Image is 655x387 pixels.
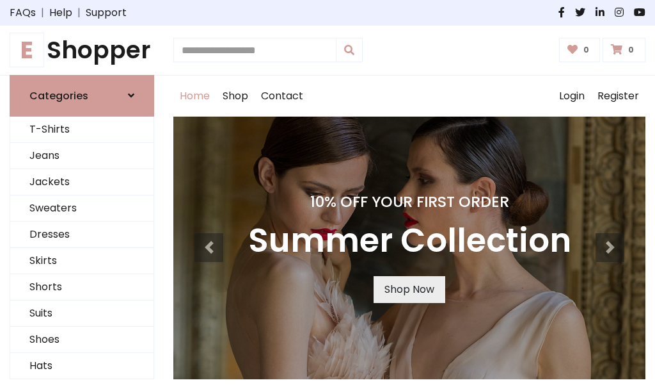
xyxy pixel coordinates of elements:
[29,90,88,102] h6: Categories
[255,76,310,117] a: Contact
[10,117,154,143] a: T-Shirts
[10,327,154,353] a: Shoes
[10,248,154,274] a: Skirts
[10,143,154,169] a: Jeans
[10,169,154,195] a: Jackets
[10,222,154,248] a: Dresses
[603,38,645,62] a: 0
[10,353,154,379] a: Hats
[216,76,255,117] a: Shop
[553,76,591,117] a: Login
[10,5,36,21] a: FAQs
[248,193,571,211] h4: 10% Off Your First Order
[625,44,637,56] span: 0
[559,38,601,62] a: 0
[10,75,154,117] a: Categories
[591,76,645,117] a: Register
[580,44,592,56] span: 0
[36,5,49,21] span: |
[10,195,154,222] a: Sweaters
[10,33,44,67] span: E
[72,5,86,21] span: |
[86,5,127,21] a: Support
[374,276,445,303] a: Shop Now
[248,221,571,261] h3: Summer Collection
[10,274,154,301] a: Shorts
[49,5,72,21] a: Help
[10,301,154,327] a: Suits
[10,36,154,65] a: EShopper
[10,36,154,65] h1: Shopper
[173,76,216,117] a: Home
